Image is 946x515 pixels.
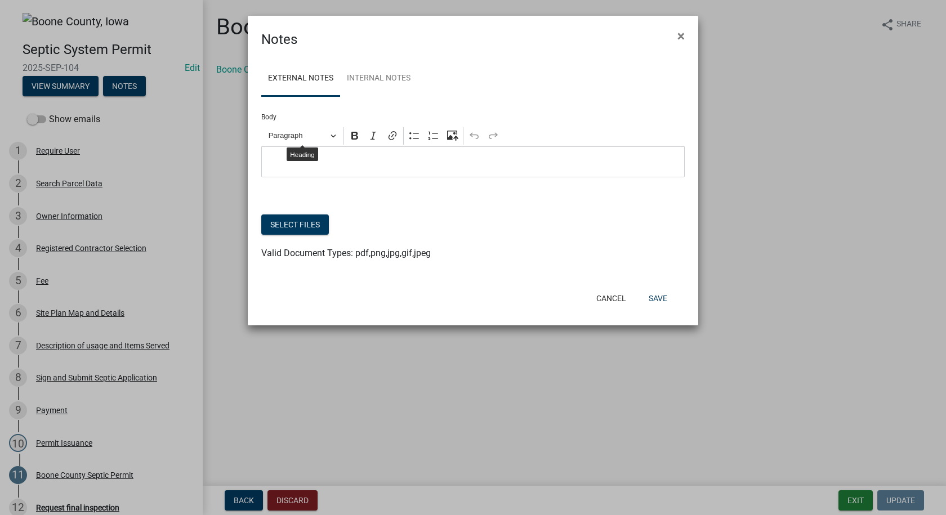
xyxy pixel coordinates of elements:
button: Save [640,288,676,308]
a: External Notes [261,61,340,97]
a: Internal Notes [340,61,417,97]
span: Heading [290,151,315,158]
label: Body [261,114,276,120]
span: Valid Document Types: pdf,png,jpg,gif,jpeg [261,248,431,258]
button: Paragraph, Heading [264,127,341,145]
button: Select files [261,214,329,235]
div: Editor editing area: main. Press Alt+0 for help. [261,146,685,177]
span: × [677,28,685,44]
h4: Notes [261,29,297,50]
span: Paragraph [269,129,327,142]
button: Close [668,20,694,52]
div: Editor toolbar [261,125,685,146]
button: Cancel [587,288,635,308]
